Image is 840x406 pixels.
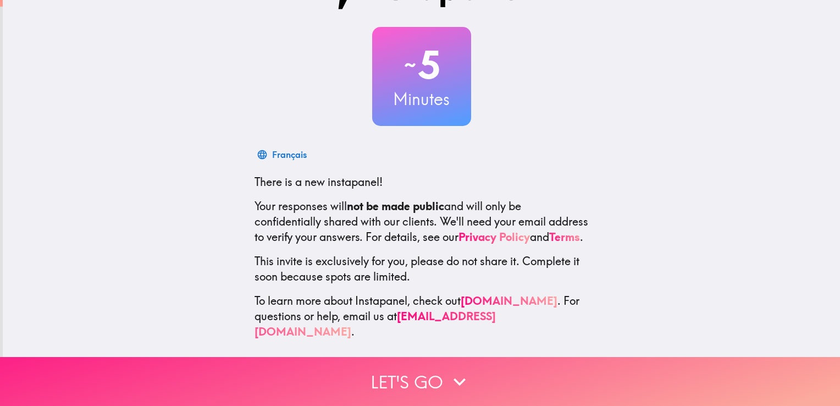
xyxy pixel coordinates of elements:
span: There is a new instapanel! [255,175,383,189]
a: [DOMAIN_NAME] [461,294,557,308]
p: Your responses will and will only be confidentially shared with our clients. We'll need your emai... [255,199,589,245]
a: Terms [549,230,580,244]
a: Privacy Policy [458,230,530,244]
p: This invite is exclusively for you, please do not share it. Complete it soon because spots are li... [255,254,589,284]
h2: 5 [372,42,471,87]
a: [EMAIL_ADDRESS][DOMAIN_NAME] [255,309,496,338]
b: not be made public [347,199,444,213]
div: Français [272,147,307,162]
h3: Minutes [372,87,471,111]
button: Français [255,144,311,166]
span: ~ [402,48,418,81]
p: To learn more about Instapanel, check out . For questions or help, email us at . [255,293,589,339]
